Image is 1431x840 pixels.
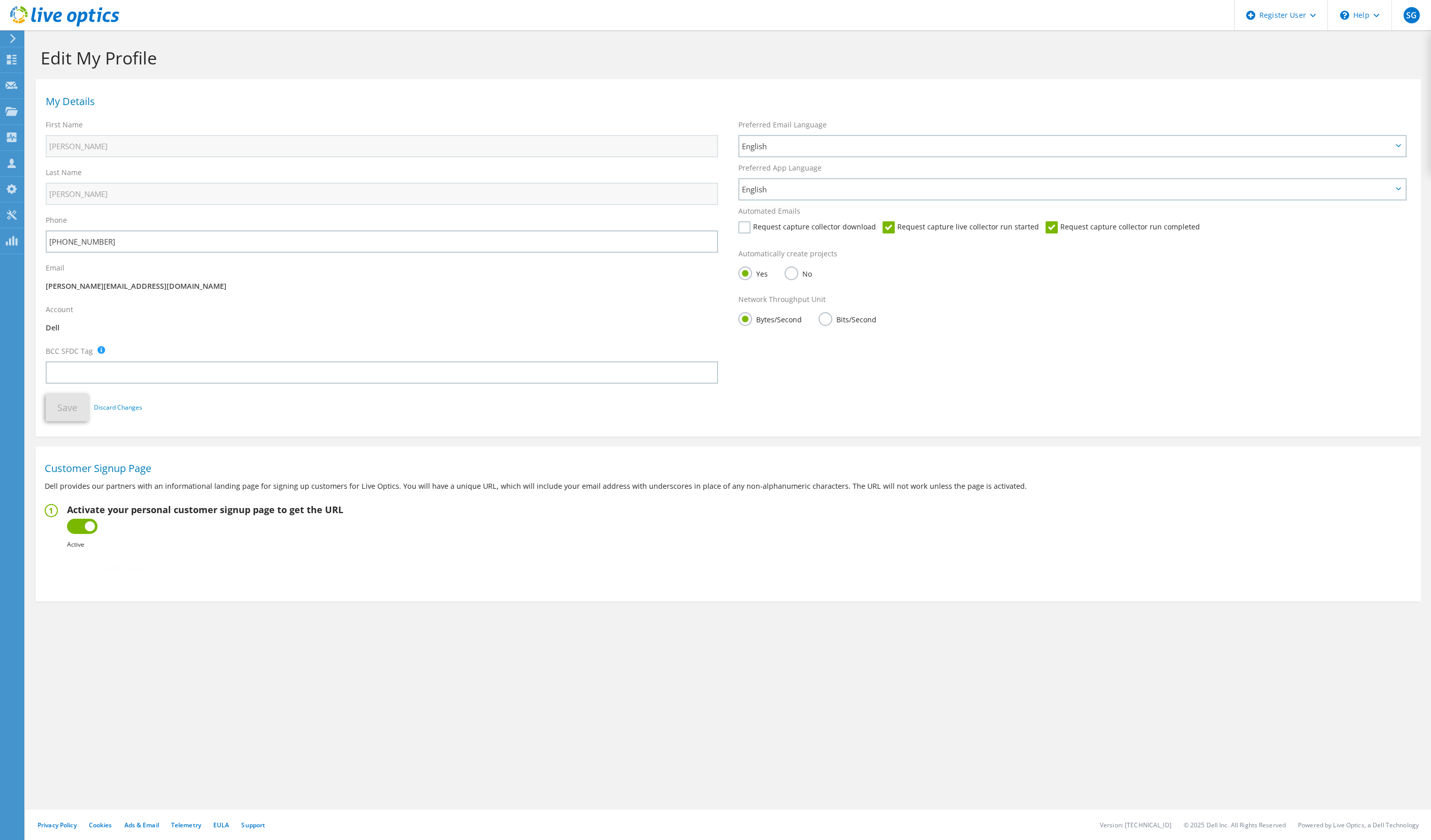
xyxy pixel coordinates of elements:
[785,266,812,279] label: No
[46,263,64,273] label: Email
[94,402,142,413] a: Discard Changes
[46,322,718,333] p: Dell
[742,140,1392,152] span: English
[1100,821,1172,829] li: Version: [TECHNICAL_ID]
[46,120,83,130] label: First Name
[883,221,1039,233] label: Request capture live collector run started
[738,206,800,216] label: Automated Emails
[46,394,89,421] button: Save
[241,821,265,829] a: Support
[1404,7,1420,23] span: SG
[1184,821,1286,829] li: © 2025 Dell Inc. All Rights Reserved
[1298,821,1419,829] li: Powered by Live Optics, a Dell Technology
[738,266,768,279] label: Yes
[46,96,1406,107] h1: My Details
[124,821,159,829] a: Ads & Email
[738,221,876,233] label: Request capture collector download
[89,821,112,829] a: Cookies
[819,312,876,325] label: Bits/Second
[1340,11,1349,20] svg: \n
[46,281,718,292] p: [PERSON_NAME][EMAIL_ADDRESS][DOMAIN_NAME]
[46,346,93,356] label: BCC SFDC Tag
[742,183,1392,195] span: English
[38,821,77,829] a: Privacy Policy
[45,463,1407,474] h1: Customer Signup Page
[738,163,822,173] label: Preferred App Language
[46,305,73,315] label: Account
[46,167,82,178] label: Last Name
[1046,221,1200,233] label: Request capture collector run completed
[738,249,837,259] label: Automatically create projects
[738,294,826,305] label: Network Throughput Unit
[171,821,201,829] a: Telemetry
[738,120,827,130] label: Preferred Email Language
[45,481,1412,492] p: Dell provides our partners with an informational landing page for signing up customers for Live O...
[213,821,229,829] a: EULA
[738,312,802,325] label: Bytes/Second
[46,215,67,225] label: Phone
[67,540,84,549] b: Active
[67,504,343,515] h2: Activate your personal customer signup page to get the URL
[41,47,1411,69] h1: Edit My Profile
